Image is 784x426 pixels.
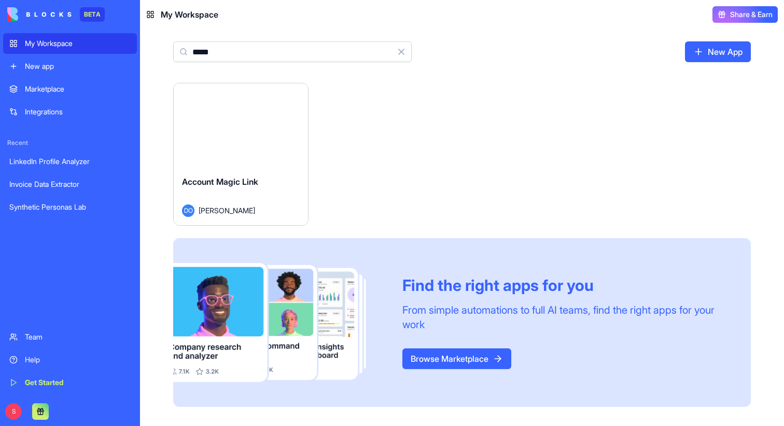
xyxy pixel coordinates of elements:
span: [PERSON_NAME] [199,205,255,216]
div: From simple automations to full AI teams, find the right apps for your work [402,303,726,332]
a: Integrations [3,101,137,122]
span: Share & Earn [730,9,773,20]
div: LinkedIn Profile Analyzer [9,156,131,167]
div: Invoice Data Extractor [9,179,131,189]
span: DO [182,204,194,217]
a: Browse Marketplace [402,348,511,369]
span: S [5,403,22,420]
span: Account Magic Link [182,177,258,187]
a: Get Started [3,372,137,393]
div: Synthetic Personas Lab [9,202,131,212]
div: Get Started [25,377,131,388]
a: Marketplace [3,79,137,99]
button: Share & Earn [712,6,778,23]
div: Help [25,355,131,365]
a: Team [3,327,137,347]
div: Find the right apps for you [402,276,726,295]
a: Invoice Data Extractor [3,174,137,195]
div: New app [25,61,131,71]
span: My Workspace [161,8,218,21]
a: Help [3,349,137,370]
div: Integrations [25,107,131,117]
div: My Workspace [25,38,131,49]
a: My Workspace [3,33,137,54]
img: logo [7,7,72,22]
a: Account Magic LinkDO[PERSON_NAME] [173,83,309,226]
span: Recent [3,139,137,147]
img: Frame_181_egmpey.png [173,263,386,382]
div: BETA [80,7,105,22]
div: Marketplace [25,84,131,94]
a: Synthetic Personas Lab [3,197,137,217]
a: BETA [7,7,105,22]
div: Team [25,332,131,342]
a: New App [685,41,751,62]
a: LinkedIn Profile Analyzer [3,151,137,172]
a: New app [3,56,137,77]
